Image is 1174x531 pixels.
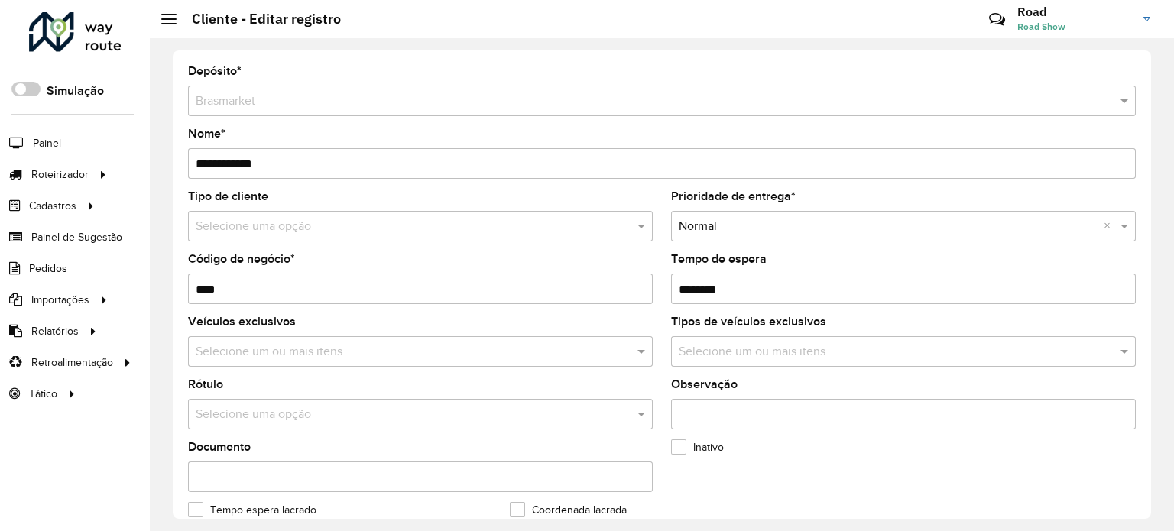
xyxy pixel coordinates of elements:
[33,135,61,151] span: Painel
[671,250,767,268] label: Tempo de espera
[510,502,627,518] label: Coordenada lacrada
[31,355,113,371] span: Retroalimentação
[671,375,738,393] label: Observação
[1017,5,1132,19] h3: Road
[188,502,316,518] label: Tempo espera lacrado
[29,198,76,214] span: Cadastros
[1017,20,1132,34] span: Road Show
[29,261,67,277] span: Pedidos
[188,187,268,206] label: Tipo de cliente
[1104,217,1117,235] span: Clear all
[671,312,826,331] label: Tipos de veículos exclusivos
[188,250,295,268] label: Código de negócio
[981,3,1013,36] a: Contato Rápido
[47,82,104,100] label: Simulação
[31,323,79,339] span: Relatórios
[188,312,296,331] label: Veículos exclusivos
[188,375,223,393] label: Rótulo
[671,187,796,206] label: Prioridade de entrega
[31,292,89,308] span: Importações
[29,386,57,402] span: Tático
[188,125,225,143] label: Nome
[188,438,251,456] label: Documento
[31,229,122,245] span: Painel de Sugestão
[671,439,724,455] label: Inativo
[177,11,341,28] h2: Cliente - Editar registro
[188,62,242,80] label: Depósito
[31,167,89,183] span: Roteirizador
